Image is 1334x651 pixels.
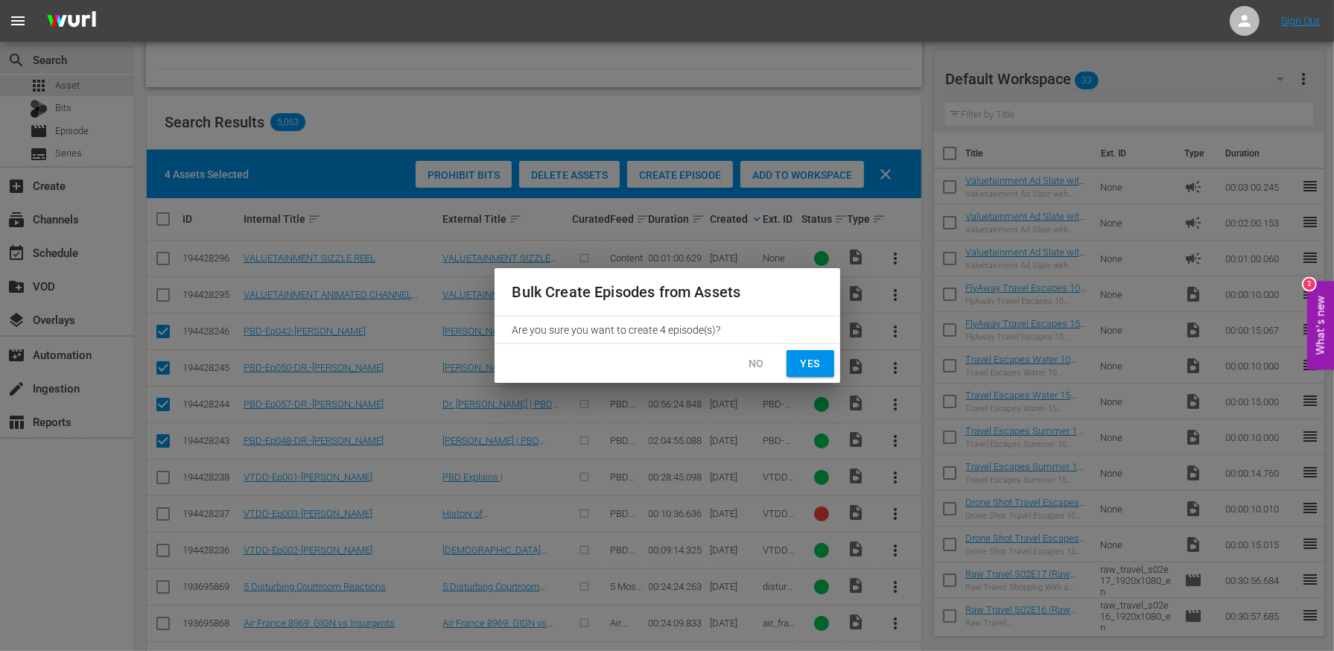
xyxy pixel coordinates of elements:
button: Yes [787,350,834,378]
button: No [733,350,781,378]
a: Sign Out [1281,15,1320,27]
span: No [745,355,769,373]
img: ans4CAIJ8jUAAAAAAAAAAAAAAAAAAAAAAAAgQb4GAAAAAAAAAAAAAAAAAAAAAAAAJMjXAAAAAAAAAAAAAAAAAAAAAAAAgAT5G... [36,4,107,39]
div: Are you sure you want to create 4 episode(s)? [495,317,840,343]
h2: Bulk Create Episodes from Assets [512,280,822,304]
div: 2 [1303,279,1315,290]
button: Open Feedback Widget [1307,282,1334,370]
span: Yes [798,355,822,373]
span: menu [9,12,27,30]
